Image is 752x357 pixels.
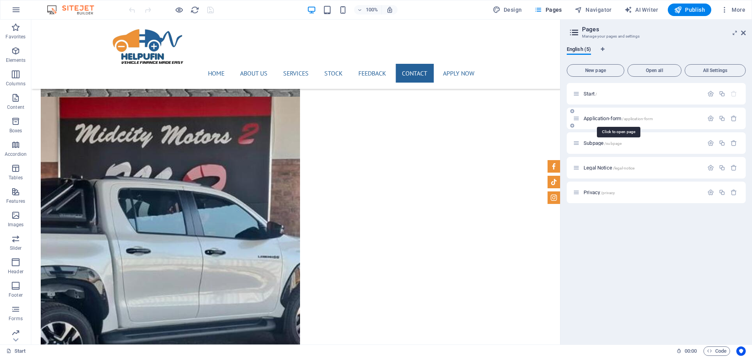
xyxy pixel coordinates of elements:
[707,346,727,356] span: Code
[575,6,612,14] span: Navigator
[674,6,705,14] span: Publish
[668,4,711,16] button: Publish
[584,91,597,97] span: Click to open page
[688,68,742,73] span: All Settings
[721,6,745,14] span: More
[567,45,591,56] span: English (5)
[707,164,714,171] div: Settings
[736,346,746,356] button: Usercentrics
[582,26,746,33] h2: Pages
[730,140,737,146] div: Remove
[719,90,725,97] div: Duplicate
[354,5,382,14] button: 100%
[571,4,615,16] button: Navigator
[707,90,714,97] div: Settings
[10,245,22,251] p: Slider
[584,165,634,171] span: Click to open page
[584,115,653,121] span: Application-form
[190,5,199,14] i: Reload page
[5,34,25,40] p: Favorites
[6,57,26,63] p: Elements
[490,4,525,16] button: Design
[581,141,703,146] div: Subpage/subpage
[631,68,678,73] span: Open all
[490,4,525,16] div: Design (Ctrl+Alt+Y)
[581,116,703,121] div: Application-form/application-form
[690,348,691,354] span: :
[730,164,737,171] div: Remove
[730,115,737,122] div: Remove
[621,4,662,16] button: AI Writer
[707,140,714,146] div: Settings
[366,5,378,14] h6: 100%
[570,68,621,73] span: New page
[534,6,562,14] span: Pages
[45,5,104,14] img: Editor Logo
[581,165,703,170] div: Legal Notice/legal-notice
[719,140,725,146] div: Duplicate
[718,4,748,16] button: More
[627,64,681,77] button: Open all
[582,33,730,40] h3: Manage your pages and settings
[8,269,23,275] p: Header
[6,198,25,204] p: Features
[190,5,199,14] button: reload
[174,5,184,14] button: Click here to leave preview mode and continue editing
[9,292,23,298] p: Footer
[719,115,725,122] div: Duplicate
[719,164,725,171] div: Duplicate
[624,6,658,14] span: AI Writer
[685,346,697,356] span: 00 00
[613,166,635,170] span: /legal-notice
[707,115,714,122] div: Settings
[581,190,703,195] div: Privacy/privacy
[6,346,26,356] a: Click to cancel selection. Double-click to open Pages
[703,346,730,356] button: Code
[595,92,597,96] span: /
[6,81,25,87] p: Columns
[386,6,393,13] i: On resize automatically adjust zoom level to fit chosen device.
[707,189,714,196] div: Settings
[676,346,697,356] h6: Session time
[493,6,522,14] span: Design
[531,4,565,16] button: Pages
[7,104,24,110] p: Content
[719,189,725,196] div: Duplicate
[5,151,27,157] p: Accordion
[584,189,615,195] span: Click to open page
[601,191,615,195] span: /privacy
[730,90,737,97] div: The startpage cannot be deleted
[622,117,653,121] span: /application-form
[9,316,23,322] p: Forms
[9,128,22,134] p: Boxes
[685,64,746,77] button: All Settings
[9,175,23,181] p: Tables
[730,189,737,196] div: Remove
[581,91,703,96] div: Start/
[8,222,24,228] p: Images
[567,64,624,77] button: New page
[567,46,746,61] div: Language Tabs
[604,141,622,146] span: /subpage
[584,140,622,146] span: Click to open page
